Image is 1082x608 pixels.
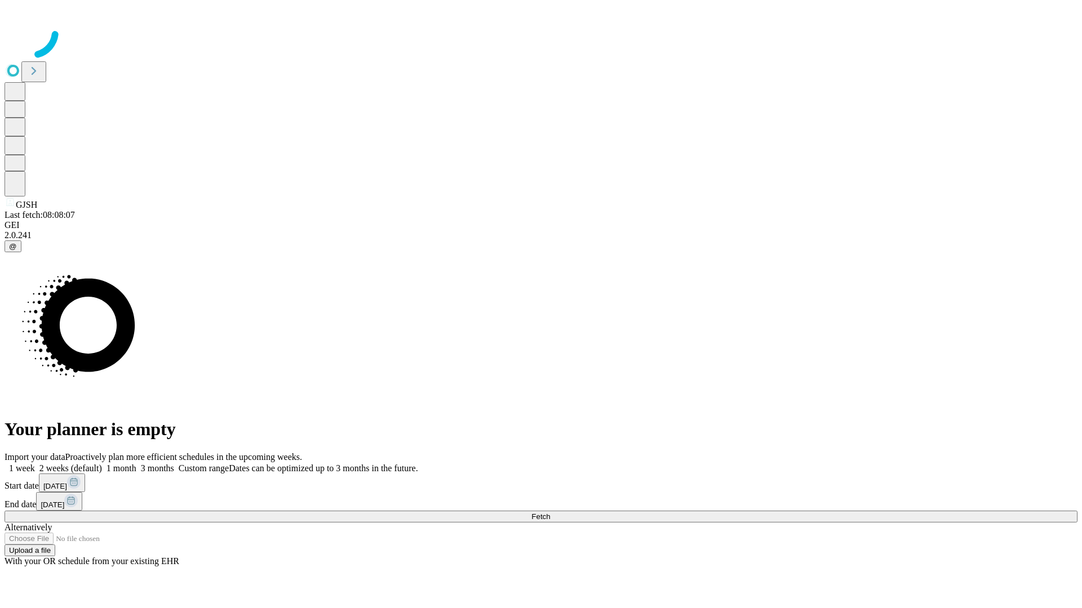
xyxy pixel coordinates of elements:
[9,463,35,473] span: 1 week
[5,220,1077,230] div: GEI
[5,210,75,220] span: Last fetch: 08:08:07
[5,452,65,462] span: Import your data
[9,242,17,251] span: @
[65,452,302,462] span: Proactively plan more efficient schedules in the upcoming weeks.
[5,511,1077,522] button: Fetch
[179,463,229,473] span: Custom range
[5,419,1077,440] h1: Your planner is empty
[36,492,82,511] button: [DATE]
[141,463,174,473] span: 3 months
[5,522,52,532] span: Alternatively
[5,556,179,566] span: With your OR schedule from your existing EHR
[229,463,418,473] span: Dates can be optimized up to 3 months in the future.
[43,482,67,490] span: [DATE]
[107,463,136,473] span: 1 month
[39,463,102,473] span: 2 weeks (default)
[5,473,1077,492] div: Start date
[39,473,85,492] button: [DATE]
[5,544,55,556] button: Upload a file
[41,500,64,509] span: [DATE]
[5,492,1077,511] div: End date
[16,200,37,209] span: GJSH
[5,240,21,252] button: @
[5,230,1077,240] div: 2.0.241
[531,512,550,521] span: Fetch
